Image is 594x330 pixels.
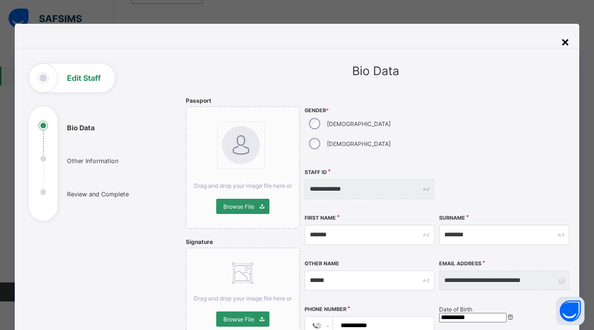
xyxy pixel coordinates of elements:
[305,306,346,312] label: Phone Number
[305,169,327,175] label: Staff ID
[186,238,213,245] span: Signature
[222,126,260,164] img: bannerImage
[439,261,481,267] label: Email Address
[439,306,472,313] label: Date of Birth
[194,295,292,302] span: Drag and drop your image file here or
[439,215,465,221] label: Surname
[186,97,211,104] span: Passport
[305,215,336,221] label: First Name
[305,261,339,267] label: Other Name
[556,297,584,325] button: Open asap
[352,64,399,78] span: Bio Data
[561,33,570,49] div: ×
[327,140,391,147] label: [DEMOGRAPHIC_DATA]
[327,120,391,127] label: [DEMOGRAPHIC_DATA]
[67,74,101,82] h1: Edit Staff
[186,107,299,229] div: bannerImageDrag and drop your image file here orBrowse File
[305,107,435,114] span: Gender
[223,316,254,323] span: Browse File
[194,182,292,189] span: Drag and drop your image file here or
[223,203,254,210] span: Browse File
